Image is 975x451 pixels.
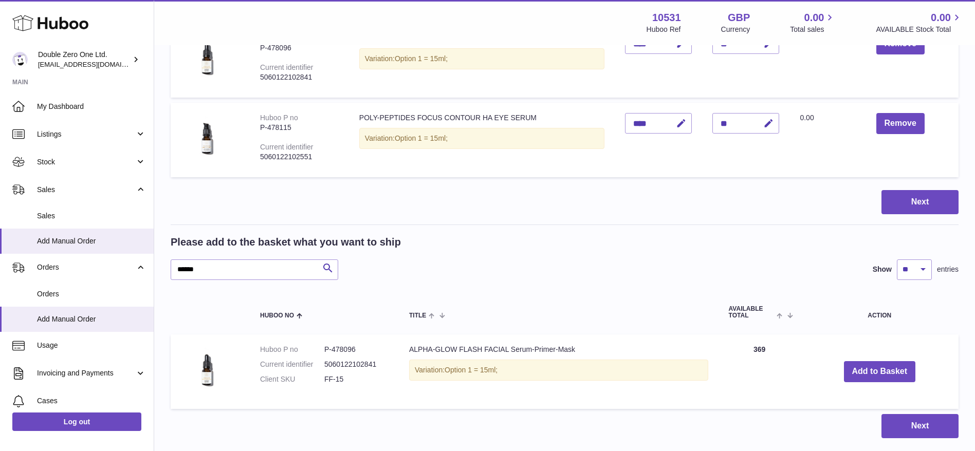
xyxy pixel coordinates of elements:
div: Currency [721,25,750,34]
div: Huboo P no [260,114,298,122]
span: Add Manual Order [37,314,146,324]
span: Cases [37,396,146,406]
button: Add to Basket [844,361,916,382]
dd: FF-15 [324,374,389,384]
span: AVAILABLE Stock Total [876,25,963,34]
dt: Current identifier [260,360,324,369]
span: Stock [37,157,135,167]
a: 0.00 Total sales [790,11,836,34]
a: Log out [12,412,141,431]
button: Next [881,190,959,214]
img: internalAdmin-10531@internal.huboo.com [12,52,28,67]
span: Invoicing and Payments [37,368,135,378]
img: POLY-PEPTIDES FOCUS CONTOUR HA EYE SERUM [181,113,232,164]
div: Current identifier [260,143,314,151]
div: Variation: [409,360,708,381]
span: Total sales [790,25,836,34]
h2: Please add to the basket what you want to ship [171,235,401,249]
span: Usage [37,341,146,350]
div: Current identifier [260,63,314,71]
div: P-478115 [260,123,339,133]
span: Listings [37,129,135,139]
span: My Dashboard [37,102,146,111]
span: 0.00 [804,11,824,25]
span: AVAILABLE Total [729,306,775,319]
span: Sales [37,185,135,195]
img: ALPHA-GLOW FLASH FACIAL Serum-Primer-Mask [181,345,232,396]
strong: GBP [728,11,750,25]
span: Orders [37,262,135,272]
label: Show [873,265,892,274]
img: ALPHA-GLOW FLASH FACIAL Serum-Primer-Mask [181,33,232,85]
div: 5060122102841 [260,72,339,82]
div: Double Zero One Ltd. [38,50,131,69]
span: Option 1 = 15ml; [395,134,448,142]
span: entries [937,265,959,274]
td: 369 [719,334,801,409]
button: Remove [876,113,925,134]
span: 0.00 [800,114,814,122]
dd: P-478096 [324,345,389,354]
span: Option 1 = 15ml; [445,366,498,374]
div: Variation: [359,48,605,69]
span: [EMAIL_ADDRESS][DOMAIN_NAME] [38,60,151,68]
div: Variation: [359,128,605,149]
th: Action [801,295,959,329]
span: 0.00 [931,11,951,25]
span: Orders [37,289,146,299]
span: Title [409,312,426,319]
button: Next [881,414,959,438]
dt: Client SKU [260,374,324,384]
dd: 5060122102841 [324,360,389,369]
td: ALPHA-GLOW FLASH FACIAL Serum-Primer-Mask [349,23,615,98]
div: 5060122102551 [260,152,339,162]
div: P-478096 [260,43,339,53]
td: ALPHA-GLOW FLASH FACIAL Serum-Primer-Mask [399,334,719,409]
div: Huboo Ref [647,25,681,34]
span: Sales [37,211,146,221]
strong: 10531 [652,11,681,25]
span: Add Manual Order [37,236,146,246]
span: Option 1 = 15ml; [395,54,448,63]
span: Huboo no [260,312,294,319]
td: POLY-PEPTIDES FOCUS CONTOUR HA EYE SERUM [349,103,615,177]
dt: Huboo P no [260,345,324,354]
a: 0.00 AVAILABLE Stock Total [876,11,963,34]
